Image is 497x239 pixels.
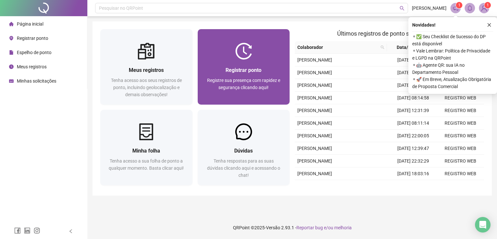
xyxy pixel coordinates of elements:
[390,104,437,117] td: [DATE] 12:31:39
[17,50,51,55] span: Espelho de ponto
[390,167,437,180] td: [DATE] 18:03:16
[17,36,48,41] span: Registrar ponto
[390,66,437,79] td: [DATE] 18:06:08
[412,62,493,76] span: ⚬ 🤖 Agente QR: sua IA no Departamento Pessoal
[437,104,484,117] td: REGISTRO WEB
[297,146,332,151] span: [PERSON_NAME]
[437,92,484,104] td: REGISTRO WEB
[400,6,404,11] span: search
[453,5,458,11] span: notification
[437,180,484,193] td: REGISTRO WEB
[437,117,484,130] td: REGISTRO WEB
[9,36,14,40] span: environment
[69,229,73,233] span: left
[226,67,261,73] span: Registrar ponto
[129,67,164,73] span: Meus registros
[487,3,489,7] span: 1
[437,142,484,155] td: REGISTRO WEB
[297,108,332,113] span: [PERSON_NAME]
[297,83,332,88] span: [PERSON_NAME]
[17,21,43,27] span: Página inicial
[100,29,193,105] a: Meus registrosTenha acesso aos seus registros de ponto, incluindo geolocalização e demais observa...
[337,30,442,37] span: Últimos registros de ponto sincronizados
[111,78,182,97] span: Tenha acesso aos seus registros de ponto, incluindo geolocalização e demais observações!
[379,42,386,52] span: search
[198,29,290,105] a: Registrar pontoRegistre sua presença com rapidez e segurança clicando aqui!
[9,79,14,83] span: schedule
[207,158,280,178] span: Tenha respostas para as suas dúvidas clicando aqui e acessando o chat!
[479,3,489,13] img: 84419
[34,227,40,234] span: instagram
[475,217,491,233] div: Open Intercom Messenger
[458,3,460,7] span: 1
[484,2,491,8] sup: Atualize o seu contato no menu Meus Dados
[437,155,484,167] td: REGISTRO WEB
[390,92,437,104] td: [DATE] 08:14:58
[390,130,437,142] td: [DATE] 22:00:05
[412,5,447,12] span: [PERSON_NAME]
[412,47,493,62] span: ⚬ Vale Lembrar: Política de Privacidade e LGPD na QRPoint
[297,133,332,138] span: [PERSON_NAME]
[207,78,280,90] span: Registre sua presença com rapidez e segurança clicando aqui!
[24,227,30,234] span: linkedin
[390,142,437,155] td: [DATE] 12:39:47
[297,120,332,126] span: [PERSON_NAME]
[17,64,47,69] span: Meus registros
[297,158,332,164] span: [PERSON_NAME]
[381,45,384,49] span: search
[234,148,253,154] span: Dúvidas
[132,148,160,154] span: Minha folha
[9,22,14,26] span: home
[9,64,14,69] span: clock-circle
[17,78,56,84] span: Minhas solicitações
[390,180,437,193] td: [DATE] 12:55:36
[297,70,332,75] span: [PERSON_NAME]
[390,54,437,66] td: [DATE] 22:09:36
[412,76,493,90] span: ⚬ 🚀 Em Breve, Atualização Obrigatória de Proposta Comercial
[297,171,332,176] span: [PERSON_NAME]
[387,41,433,54] th: Data/Hora
[487,23,491,27] span: close
[390,117,437,130] td: [DATE] 08:11:14
[412,33,493,47] span: ⚬ ✅ Seu Checklist de Sucesso do DP está disponível
[297,44,378,51] span: Colaborador
[87,216,497,239] footer: QRPoint © 2025 - 2.93.1 -
[100,110,193,185] a: Minha folhaTenha acesso a sua folha de ponto a qualquer momento. Basta clicar aqui!
[390,44,425,51] span: Data/Hora
[437,130,484,142] td: REGISTRO WEB
[390,155,437,167] td: [DATE] 22:32:29
[14,227,21,234] span: facebook
[266,225,280,230] span: Versão
[198,110,290,185] a: DúvidasTenha respostas para as suas dúvidas clicando aqui e acessando o chat!
[467,5,473,11] span: bell
[437,167,484,180] td: REGISTRO WEB
[296,225,352,230] span: Reportar bug e/ou melhoria
[109,158,184,171] span: Tenha acesso a sua folha de ponto a qualquer momento. Basta clicar aqui!
[456,2,462,8] sup: 1
[9,50,14,55] span: file
[412,21,436,28] span: Novidades !
[297,57,332,63] span: [PERSON_NAME]
[297,95,332,100] span: [PERSON_NAME]
[390,79,437,92] td: [DATE] 12:40:34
